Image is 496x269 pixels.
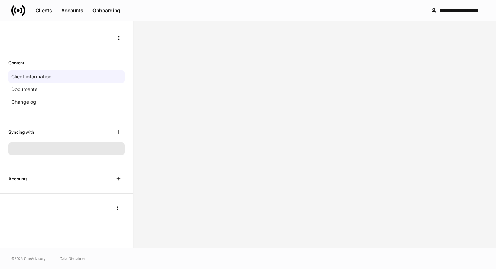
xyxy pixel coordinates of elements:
div: Onboarding [92,8,120,13]
div: Clients [36,8,52,13]
a: Changelog [8,96,125,108]
button: Clients [31,5,57,16]
p: Changelog [11,98,36,105]
a: Documents [8,83,125,96]
h6: Content [8,59,24,66]
p: Documents [11,86,37,93]
p: Client information [11,73,51,80]
a: Client information [8,70,125,83]
h6: Accounts [8,175,27,182]
button: Accounts [57,5,88,16]
h6: Syncing with [8,129,34,135]
span: © 2025 OneAdvisory [11,256,46,261]
div: Accounts [61,8,83,13]
a: Data Disclaimer [60,256,86,261]
button: Onboarding [88,5,125,16]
